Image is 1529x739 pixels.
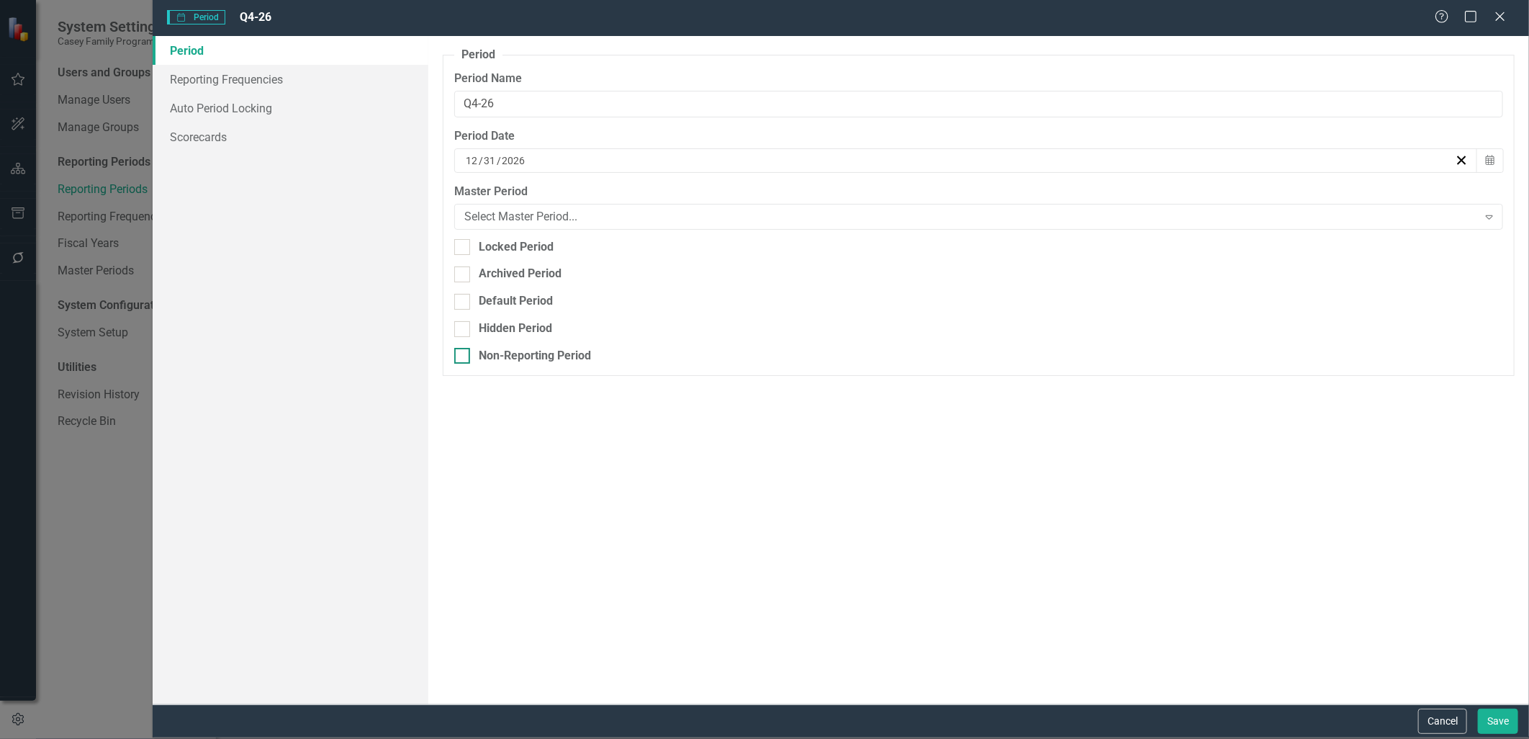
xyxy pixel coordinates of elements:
a: Period [153,36,428,65]
label: Period Name [454,71,1503,87]
button: Cancel [1418,709,1467,734]
a: Auto Period Locking [153,94,428,122]
a: Scorecards [153,122,428,151]
button: Save [1478,709,1518,734]
div: Default Period [479,293,553,310]
span: / [479,154,483,167]
a: Reporting Frequencies [153,65,428,94]
div: Archived Period [479,266,561,282]
span: Period [167,10,225,24]
label: Master Period [454,184,1503,200]
span: Q4-26 [240,10,271,24]
div: Hidden Period [479,321,552,337]
div: Select Master Period... [464,208,1478,225]
span: / [497,154,501,167]
div: Period Date [454,128,1503,145]
div: Non-Reporting Period [479,348,591,364]
div: Locked Period [479,239,554,256]
legend: Period [454,47,502,63]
